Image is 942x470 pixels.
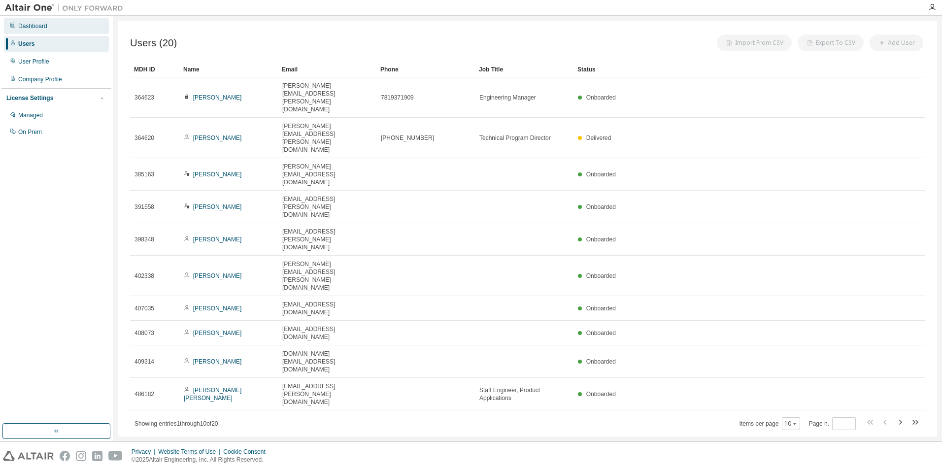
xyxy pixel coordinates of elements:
span: Users (20) [130,37,177,49]
span: [EMAIL_ADDRESS][PERSON_NAME][DOMAIN_NAME] [282,382,372,406]
div: Cookie Consent [223,448,271,456]
span: Onboarded [586,358,616,365]
div: On Prem [18,128,42,136]
button: Export To CSV [798,34,864,51]
div: Managed [18,111,43,119]
span: [PERSON_NAME][EMAIL_ADDRESS][PERSON_NAME][DOMAIN_NAME] [282,260,372,292]
span: 408073 [135,329,154,337]
span: Onboarded [586,94,616,101]
p: © 2025 Altair Engineering, Inc. All Rights Reserved. [132,456,271,464]
a: [PERSON_NAME] [193,134,242,141]
span: Onboarded [586,272,616,279]
span: [EMAIL_ADDRESS][PERSON_NAME][DOMAIN_NAME] [282,195,372,219]
span: [PHONE_NUMBER] [381,134,434,142]
div: MDH ID [134,62,175,77]
span: [EMAIL_ADDRESS][DOMAIN_NAME] [282,301,372,316]
div: Phone [380,62,471,77]
span: Engineering Manager [479,94,536,101]
div: License Settings [6,94,53,102]
span: Items per page [740,417,800,430]
span: [PERSON_NAME][EMAIL_ADDRESS][PERSON_NAME][DOMAIN_NAME] [282,122,372,154]
img: instagram.svg [76,451,86,461]
span: Onboarded [586,330,616,336]
span: 409314 [135,358,154,366]
span: Onboarded [586,391,616,398]
div: Job Title [479,62,570,77]
span: [EMAIL_ADDRESS][DOMAIN_NAME] [282,325,372,341]
div: Company Profile [18,75,62,83]
div: Email [282,62,372,77]
div: Dashboard [18,22,47,30]
a: [PERSON_NAME] [193,94,242,101]
span: [PERSON_NAME][EMAIL_ADDRESS][DOMAIN_NAME] [282,163,372,186]
span: 364623 [135,94,154,101]
a: [PERSON_NAME] [193,305,242,312]
img: youtube.svg [108,451,123,461]
div: User Profile [18,58,49,66]
a: [PERSON_NAME] [193,171,242,178]
div: Name [183,62,274,77]
span: Staff Engineer, Product Applications [479,386,569,402]
span: 7819371909 [381,94,414,101]
img: linkedin.svg [92,451,102,461]
button: Add User [870,34,923,51]
span: 364620 [135,134,154,142]
span: Delivered [586,134,611,141]
div: Website Terms of Use [158,448,223,456]
img: Altair One [5,3,128,13]
a: [PERSON_NAME] [193,358,242,365]
a: [PERSON_NAME] [193,272,242,279]
span: Onboarded [586,236,616,243]
img: facebook.svg [60,451,70,461]
a: [PERSON_NAME] [193,330,242,336]
button: Import From CSV [717,34,792,51]
button: 10 [784,420,798,428]
span: 398348 [135,235,154,243]
img: altair_logo.svg [3,451,54,461]
span: 486182 [135,390,154,398]
span: Technical Program Director [479,134,551,142]
span: Onboarded [586,203,616,210]
div: Users [18,40,34,48]
span: Showing entries 1 through 10 of 20 [135,420,218,427]
span: 385163 [135,170,154,178]
span: 407035 [135,304,154,312]
span: [EMAIL_ADDRESS][PERSON_NAME][DOMAIN_NAME] [282,228,372,251]
div: Privacy [132,448,158,456]
span: Onboarded [586,171,616,178]
span: [PERSON_NAME][EMAIL_ADDRESS][PERSON_NAME][DOMAIN_NAME] [282,82,372,113]
span: Page n. [809,417,856,430]
a: [PERSON_NAME] [193,203,242,210]
span: [DOMAIN_NAME][EMAIL_ADDRESS][DOMAIN_NAME] [282,350,372,373]
span: 391558 [135,203,154,211]
span: 402338 [135,272,154,280]
a: [PERSON_NAME] [193,236,242,243]
span: Onboarded [586,305,616,312]
a: [PERSON_NAME] [PERSON_NAME] [184,387,241,402]
div: Status [577,62,874,77]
